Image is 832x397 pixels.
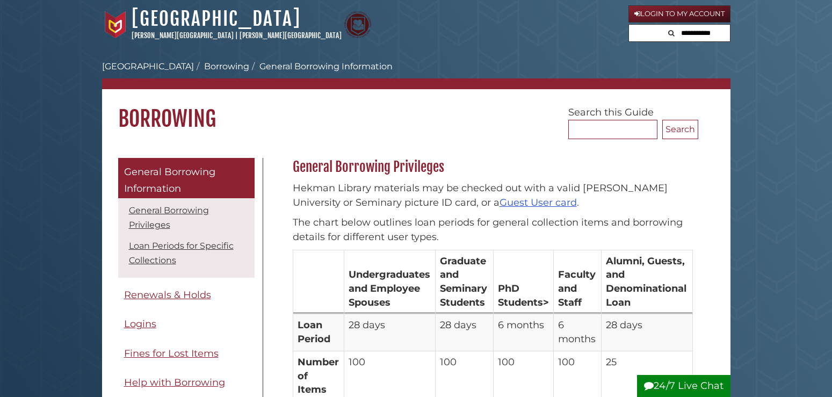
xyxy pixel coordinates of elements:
th: Faculty and Staff [554,250,601,314]
th: Graduate and Seminary Students [436,250,494,314]
th: Loan Period [293,314,344,351]
td: 6 months [554,314,601,351]
a: Guest User card [500,197,577,208]
th: Undergraduates and Employee Spouses [344,250,436,314]
span: Fines for Lost Items [124,348,219,359]
td: 28 days [344,314,436,351]
span: | [235,31,238,40]
a: [GEOGRAPHIC_DATA] [102,61,194,71]
button: Search [665,25,678,39]
td: 6 months [493,314,554,351]
a: [PERSON_NAME][GEOGRAPHIC_DATA] [240,31,342,40]
td: 28 days [436,314,494,351]
a: Loan Periods for Specific Collections [129,241,234,265]
td: 28 days [601,314,692,351]
h1: Borrowing [102,89,730,132]
h2: General Borrowing Privileges [287,158,698,176]
a: Fines for Lost Items [118,342,255,366]
th: PhD Students> [493,250,554,314]
a: Logins [118,312,255,336]
i: Search [668,30,675,37]
span: Logins [124,318,156,330]
button: Search [662,120,698,139]
button: 24/7 Live Chat [637,375,730,397]
a: [PERSON_NAME][GEOGRAPHIC_DATA] [132,31,234,40]
span: General Borrowing Information [124,166,215,195]
li: General Borrowing Information [249,60,393,73]
a: General Borrowing Information [118,158,255,198]
nav: breadcrumb [102,60,730,89]
a: Renewals & Holds [118,283,255,307]
img: Calvin University [102,11,129,38]
a: [GEOGRAPHIC_DATA] [132,7,301,31]
a: Login to My Account [628,5,730,23]
p: The chart below outlines loan periods for general collection items and borrowing details for diff... [293,215,693,244]
img: Calvin Theological Seminary [344,11,371,38]
p: Hekman Library materials may be checked out with a valid [PERSON_NAME] University or Seminary pic... [293,181,693,210]
a: General Borrowing Privileges [129,205,209,230]
th: Alumni, Guests, and Denominational Loan [601,250,692,314]
a: Borrowing [204,61,249,71]
span: Renewals & Holds [124,289,211,301]
span: Help with Borrowing [124,377,225,388]
a: Help with Borrowing [118,371,255,395]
